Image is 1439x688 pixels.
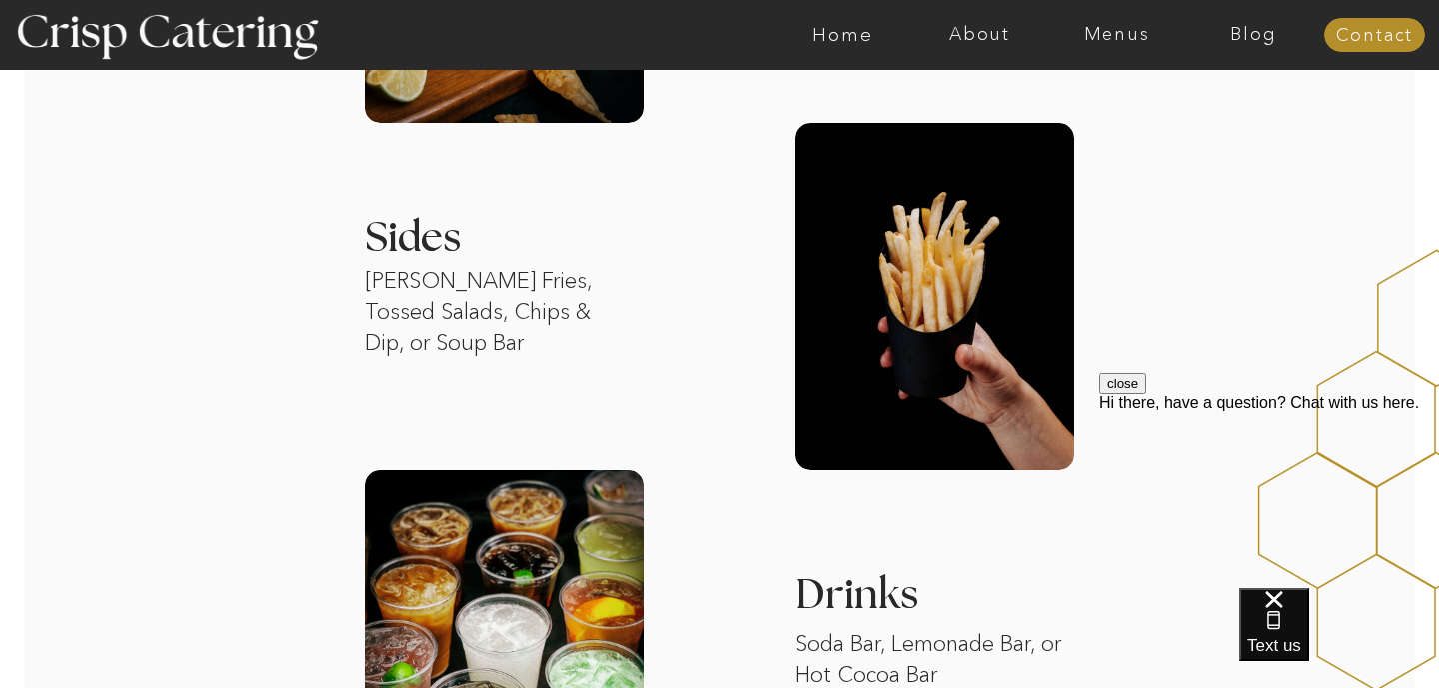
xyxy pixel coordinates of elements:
[1185,25,1322,45] a: Blog
[365,218,685,260] h3: Sides
[1239,588,1439,688] iframe: podium webchat widget bubble
[1048,25,1185,45] a: Menus
[795,575,1115,617] h3: Drinks
[1099,373,1439,613] iframe: podium webchat widget prompt
[365,266,633,387] p: [PERSON_NAME] Fries, Tossed Salads, Chips & Dip, or Soup Bar
[774,25,911,45] a: Home
[911,25,1048,45] a: About
[1324,26,1425,46] a: Contact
